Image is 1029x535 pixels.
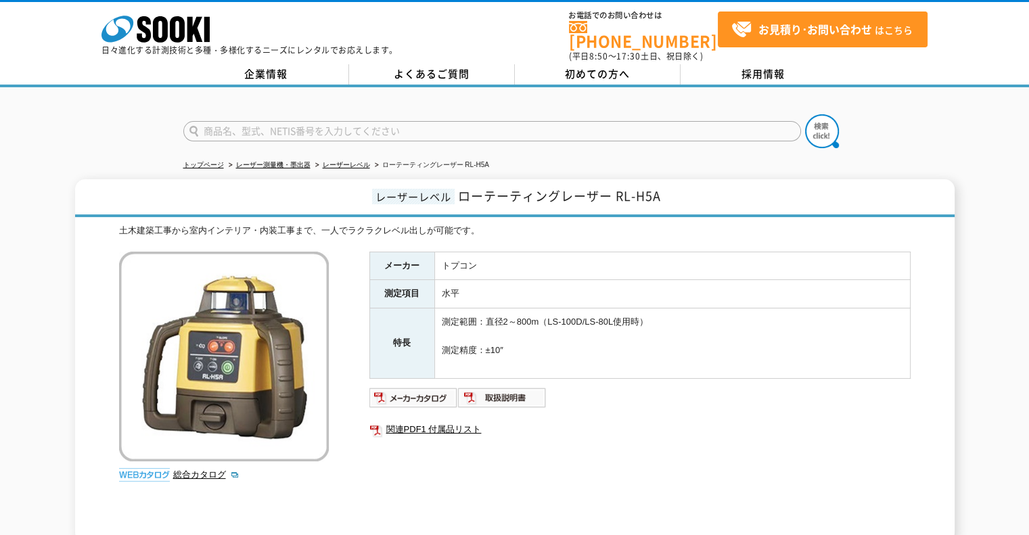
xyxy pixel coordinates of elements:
a: レーザー測量機・墨出器 [236,161,311,168]
th: 測定項目 [369,280,434,308]
span: 初めての方へ [565,66,630,81]
img: メーカーカタログ [369,387,458,409]
a: 企業情報 [183,64,349,85]
input: 商品名、型式、NETIS番号を入力してください [183,121,801,141]
a: お見積り･お問い合わせはこちら [718,11,928,47]
td: トプコン [434,252,910,280]
a: 関連PDF1 付属品リスト [369,421,911,438]
a: 総合カタログ [173,469,239,480]
span: (平日 ～ 土日、祝日除く) [569,50,703,62]
span: 17:30 [616,50,641,62]
span: ローテーティングレーザー RL-H5A [458,187,661,205]
th: メーカー [369,252,434,280]
span: 8:50 [589,50,608,62]
th: 特長 [369,308,434,379]
a: よくあるご質問 [349,64,515,85]
span: はこちら [731,20,913,40]
img: btn_search.png [805,114,839,148]
a: メーカーカタログ [369,396,458,406]
img: webカタログ [119,468,170,482]
img: ローテーティングレーザー RL-H5A [119,252,329,461]
td: 測定範囲：直径2～800m（LS-100D/LS-80L使用時） 測定精度：±10″ [434,308,910,379]
a: トップページ [183,161,224,168]
a: 初めての方へ [515,64,681,85]
a: [PHONE_NUMBER] [569,21,718,49]
li: ローテーティングレーザー RL-H5A [372,158,489,172]
img: 取扱説明書 [458,387,547,409]
a: 採用情報 [681,64,846,85]
a: 取扱説明書 [458,396,547,406]
p: 日々進化する計測技術と多種・多様化するニーズにレンタルでお応えします。 [101,46,398,54]
span: お電話でのお問い合わせは [569,11,718,20]
div: 土木建築工事から室内インテリア・内装工事まで、一人でラクラクレベル出しが可能です。 [119,224,911,238]
strong: お見積り･お問い合わせ [758,21,872,37]
span: レーザーレベル [372,189,455,204]
td: 水平 [434,280,910,308]
a: レーザーレベル [323,161,370,168]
